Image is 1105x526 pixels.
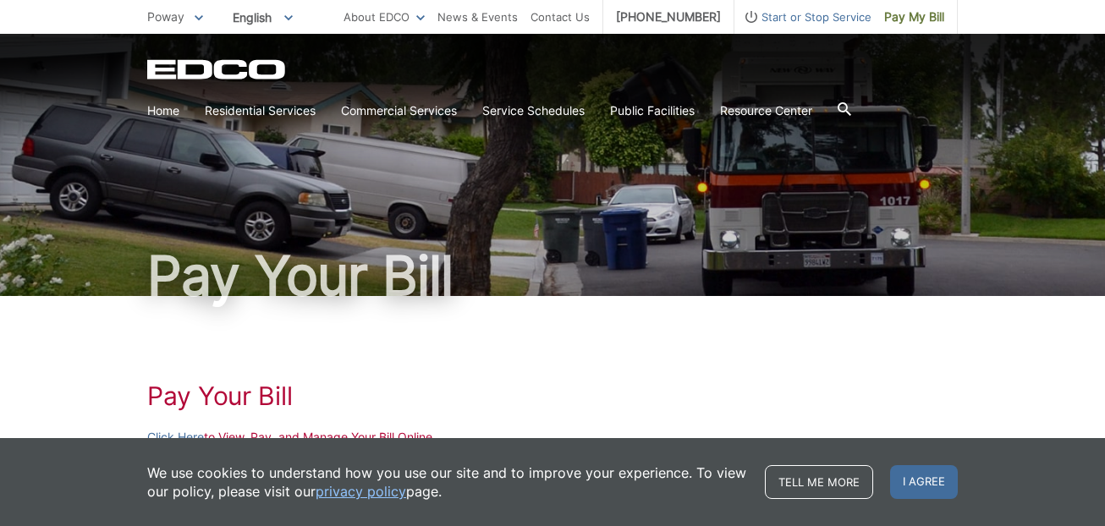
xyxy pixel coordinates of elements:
[344,8,425,26] a: About EDCO
[437,8,518,26] a: News & Events
[531,8,590,26] a: Contact Us
[147,9,184,24] span: Poway
[341,101,457,120] a: Commercial Services
[482,101,585,120] a: Service Schedules
[147,381,958,411] h1: Pay Your Bill
[147,428,204,447] a: Click Here
[316,482,406,501] a: privacy policy
[147,249,958,303] h1: Pay Your Bill
[147,428,958,447] p: to View, Pay, and Manage Your Bill Online
[890,465,958,499] span: I agree
[147,463,748,501] p: We use cookies to understand how you use our site and to improve your experience. To view our pol...
[884,8,944,26] span: Pay My Bill
[220,3,305,31] span: English
[720,101,812,120] a: Resource Center
[147,101,179,120] a: Home
[147,59,288,79] a: EDCD logo. Return to the homepage.
[765,465,873,499] a: Tell me more
[205,101,316,120] a: Residential Services
[610,101,695,120] a: Public Facilities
